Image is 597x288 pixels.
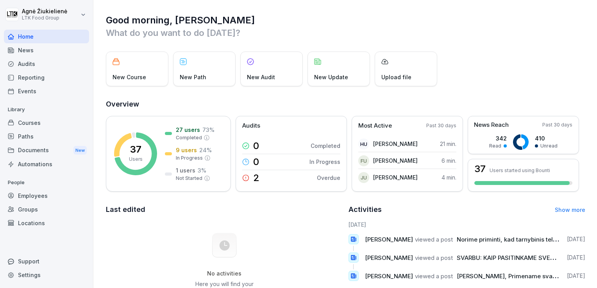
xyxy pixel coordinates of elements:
[358,121,392,130] p: Most Active
[176,166,195,174] p: 1 users
[253,141,259,151] p: 0
[365,236,413,243] span: [PERSON_NAME]
[358,139,369,149] div: HU
[4,116,89,130] a: Courses
[22,8,67,15] p: Agnė Žiukielienė
[415,254,453,261] span: viewed a post
[349,204,382,215] h2: Activities
[4,203,89,216] a: Groups
[555,206,585,213] a: Show more
[490,167,550,173] p: Users started using Bounti
[542,121,572,128] p: Past 30 days
[4,130,89,143] a: Paths
[176,146,197,154] p: 9 users
[253,173,259,183] p: 2
[129,156,143,163] p: Users
[106,99,585,110] h2: Overview
[106,27,585,39] p: What do you want to do [DATE]?
[4,30,89,43] a: Home
[176,134,202,141] p: Completed
[311,142,340,150] p: Completed
[426,122,456,129] p: Past 30 days
[185,270,264,277] h5: No activities
[4,143,89,158] a: DocumentsNew
[489,142,501,149] p: Read
[440,140,456,148] p: 21 min.
[567,235,585,243] p: [DATE]
[4,157,89,171] a: Automations
[106,14,585,27] h1: Good morning, [PERSON_NAME]
[176,155,203,162] p: In Progress
[202,126,214,134] p: 73 %
[358,155,369,166] div: FU
[4,216,89,230] a: Locations
[415,236,453,243] span: viewed a post
[373,173,418,181] p: [PERSON_NAME]
[4,103,89,116] p: Library
[314,73,348,81] p: New Update
[365,272,413,280] span: [PERSON_NAME]
[73,146,87,155] div: New
[309,158,340,166] p: In Progress
[474,121,509,130] p: News Reach
[381,73,411,81] p: Upload file
[253,157,259,167] p: 0
[4,268,89,282] a: Settings
[365,254,413,261] span: [PERSON_NAME]
[567,254,585,261] p: [DATE]
[535,134,558,142] p: 410
[4,189,89,203] a: Employees
[247,73,275,81] p: New Audit
[4,254,89,268] div: Support
[415,272,453,280] span: viewed a post
[176,175,202,182] p: Not Started
[474,164,486,174] h3: 37
[373,140,418,148] p: [PERSON_NAME]
[106,204,343,215] h2: Last edited
[317,174,340,182] p: Overdue
[540,142,558,149] p: Unread
[4,143,89,158] div: Documents
[349,220,586,229] h6: [DATE]
[567,272,585,280] p: [DATE]
[113,73,146,81] p: New Course
[441,173,456,181] p: 4 min.
[198,166,206,174] p: 3 %
[176,126,200,134] p: 27 users
[4,84,89,98] a: Events
[441,156,456,165] p: 6 min.
[489,134,507,142] p: 342
[4,176,89,189] p: People
[373,156,418,165] p: [PERSON_NAME]
[199,146,212,154] p: 24 %
[4,43,89,57] a: News
[242,121,260,130] p: Audits
[130,145,141,154] p: 37
[358,172,369,183] div: JU
[4,71,89,84] a: Reporting
[22,15,67,21] p: LTK Food Group
[180,73,206,81] p: New Path
[4,57,89,71] a: Audits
